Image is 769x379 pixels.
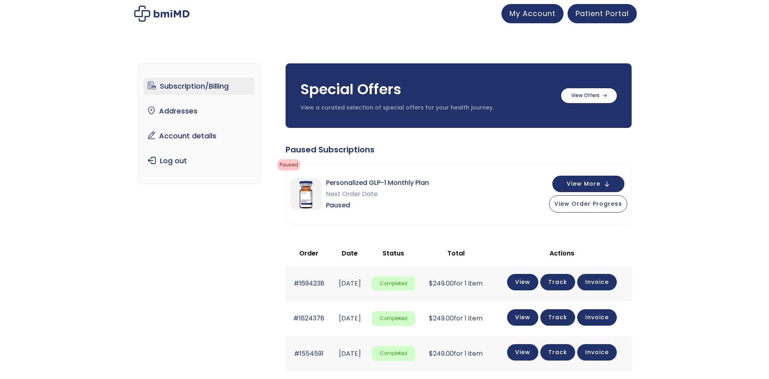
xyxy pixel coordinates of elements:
[507,274,538,290] a: View
[326,188,429,200] span: Next Order Date
[429,279,454,288] span: 249.00
[137,63,261,184] nav: Account pages
[300,79,553,99] h3: Special Offers
[577,274,617,290] a: Invoice
[550,249,574,258] span: Actions
[372,276,415,291] span: Completed
[429,349,433,358] span: $
[144,103,255,120] a: Addresses
[144,152,255,169] a: Log out
[382,249,404,258] span: Status
[290,178,322,210] img: Personalized GLP-1 Monthly Plan
[372,311,415,326] span: Completed
[326,177,429,188] span: Personalized GLP-1 Monthly Plan
[419,266,492,301] td: for 1 item
[299,249,318,258] span: Order
[419,336,492,371] td: for 1 item
[540,274,575,290] a: Track
[568,4,637,23] a: Patient Portal
[447,249,465,258] span: Total
[577,309,617,326] a: Invoice
[300,104,553,112] p: View a curated selection of special offers for your health journey.
[567,181,600,186] span: View More
[577,344,617,361] a: Invoice
[339,314,361,323] time: [DATE]
[429,314,433,323] span: $
[507,309,538,326] a: View
[576,8,629,18] span: Patient Portal
[339,349,361,358] time: [DATE]
[339,279,361,288] time: [DATE]
[134,6,189,22] img: My account
[552,176,624,192] button: View More
[554,200,622,208] span: View Order Progress
[294,349,324,358] a: #1554591
[540,344,575,361] a: Track
[342,249,358,258] span: Date
[429,349,454,358] span: 249.00
[429,279,433,288] span: $
[429,314,454,323] span: 249.00
[549,195,627,213] button: View Order Progress
[293,314,324,323] a: #1624378
[501,4,564,23] a: My Account
[144,78,255,95] a: Subscription/Billing
[509,8,556,18] span: My Account
[286,144,632,155] div: Paused Subscriptions
[507,344,538,361] a: View
[294,279,324,288] a: #1694238
[419,301,492,336] td: for 1 item
[326,200,429,211] span: Paused
[540,309,575,326] a: Track
[278,159,300,170] span: Paused
[372,346,415,361] span: Completed
[144,128,255,144] a: Account details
